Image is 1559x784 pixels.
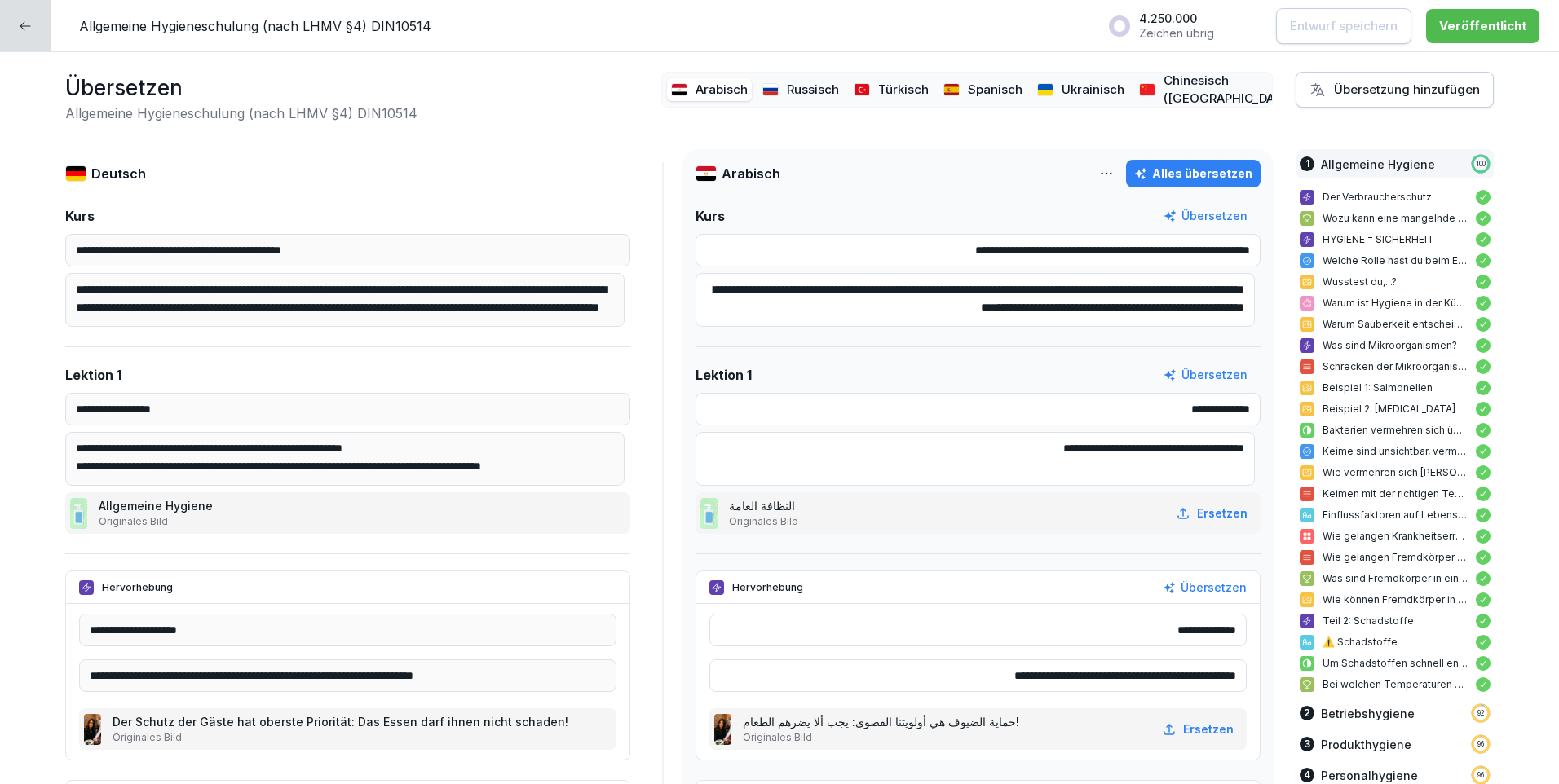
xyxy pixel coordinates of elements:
p: Wie gelangen Fremdkörper in Lebensmittel? [1323,550,1468,565]
p: 96 [1477,770,1484,780]
p: Allgemeine Hygiene [99,497,216,514]
p: Was sind Mikroorganismen? [1323,338,1468,353]
img: tr.svg [854,83,871,96]
p: Bakterien vermehren sich über Zellteilung alle 20 Minuten. [1323,423,1468,438]
p: 100 [1476,159,1486,169]
p: Arabisch [722,164,780,183]
p: Produkthygiene [1321,736,1411,753]
h1: Übersetzen [65,72,417,104]
p: Entwurf speichern [1290,17,1398,35]
button: Übersetzen [1163,579,1247,597]
img: eg.svg [696,165,717,182]
div: 4 [1300,768,1314,782]
div: 2 [1300,706,1314,720]
button: Übersetzen [1164,366,1248,384]
button: Alles übersetzen [1126,160,1261,187]
p: Zeichen übrig [1139,26,1214,41]
img: cn.svg [1139,83,1156,96]
p: Der Schutz der Gäste hat oberste Priorität: Das Essen darf ihnen nicht schaden! [113,713,572,730]
p: Russisch [787,81,839,99]
p: Warum ist Hygiene in der Küche wichtig? [1323,296,1468,311]
p: Betriebshygiene [1321,705,1415,722]
p: Spanisch [968,81,1022,99]
p: Allgemeine Hygiene [1321,156,1435,173]
p: النظافة العامة [729,497,798,514]
p: Wie vermehren sich [PERSON_NAME] so schnell? [1323,465,1468,480]
p: Wusstest du,...? [1323,275,1468,289]
p: Ersetzen [1197,504,1248,522]
p: 96 [1477,739,1484,749]
img: u6t0bhdv0skqrgsspnfrmsyv.png [84,714,101,745]
img: eg.svg [671,83,688,96]
button: Übersetzung hinzufügen [1296,72,1494,108]
p: Welche Rolle hast du beim Einhalten von Hygienemaßnahmen? [1323,253,1468,268]
p: Türkisch [878,81,929,99]
img: cljrtzv0d01b7fb01soz5mpwa.jpg [70,498,87,529]
p: Lektion 1 [65,365,121,385]
img: u6t0bhdv0skqrgsspnfrmsyv.png [714,714,731,745]
p: Was sind Fremdkörper in einer Linsensuppe? [1323,571,1468,586]
p: Keime sind unsichtbar, vermehren sich aber blitzschnell [1323,444,1468,459]
p: Wie können Fremdkörper in Lebensmittel gelangen? [1323,592,1468,607]
p: Ukrainisch [1062,81,1124,99]
p: Originales Bild [99,514,216,529]
div: Veröffentlicht [1439,17,1526,35]
button: 4.250.000Zeichen übrig [1100,5,1261,46]
p: Schrecken der Mikroorganismen [1323,359,1468,374]
p: Warum Sauberkeit entscheidend ist [1323,317,1468,332]
p: حماية الضيوف هي أولويتنا القصوى: يجب ألا يضرهم الطعام! [743,713,1022,730]
p: Keimen mit der richtigen Temperatur vorbeugen [1323,487,1468,501]
p: 92 [1477,708,1485,718]
img: ru.svg [762,83,779,96]
div: Alles übersetzen [1134,165,1252,183]
p: Teil 2: Schadstoffe [1323,614,1468,628]
p: Beispiel 2: [MEDICAL_DATA] [1323,402,1468,416]
p: Kurs [696,206,725,226]
p: Einflussfaktoren auf Lebensmittelinfektionen [1323,508,1468,522]
p: Deutsch [91,164,146,183]
p: Lektion 1 [696,365,752,385]
p: Hervorhebung [732,580,803,595]
p: Personalhygiene [1321,767,1418,784]
p: Allgemeine Hygieneschulung (nach LHMV §4) DIN10514 [79,16,431,36]
p: Arabisch [696,81,748,99]
button: Übersetzen [1164,207,1248,225]
img: ua.svg [1037,83,1054,96]
p: Beispiel 1: Salmonellen [1323,381,1468,395]
p: Kurs [65,206,95,226]
p: Originales Bild [113,730,572,745]
img: cljrtzv0d01b7fb01soz5mpwa.jpg [700,498,718,529]
p: Um Schadstoffen schnell entgegenwirken zu können, solltest du immer Reinigungsmittel in der Nähe ... [1323,656,1468,671]
p: Ersetzen [1183,720,1234,738]
div: 1 [1300,156,1314,171]
button: Entwurf speichern [1276,8,1411,44]
div: 3 [1300,737,1314,751]
img: es.svg [943,83,961,96]
p: Der Verbraucherschutz [1323,190,1468,205]
img: de.svg [65,165,86,182]
p: 4.250.000 [1139,11,1214,26]
p: ⚠️ Schadstoffe [1323,635,1468,650]
p: HYGIENE = SICHERHEIT [1323,232,1468,247]
p: Chinesisch ([GEOGRAPHIC_DATA]) [1164,72,1297,108]
p: Bei welchen Temperaturen sind Keime nicht lebensfähig? [1323,677,1468,692]
p: Hervorhebung [102,580,173,595]
button: Veröffentlicht [1426,9,1539,43]
p: Wie gelangen Krankheitserreger in Lebensmittel? [1323,529,1468,544]
h2: Allgemeine Hygieneschulung (nach LHMV §4) DIN10514 [65,104,417,123]
div: Übersetzung hinzufügen [1309,81,1480,99]
p: Originales Bild [729,514,798,529]
p: Wozu kann eine mangelnde Hygiene führen? [1323,211,1468,226]
p: Originales Bild [743,730,1022,745]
